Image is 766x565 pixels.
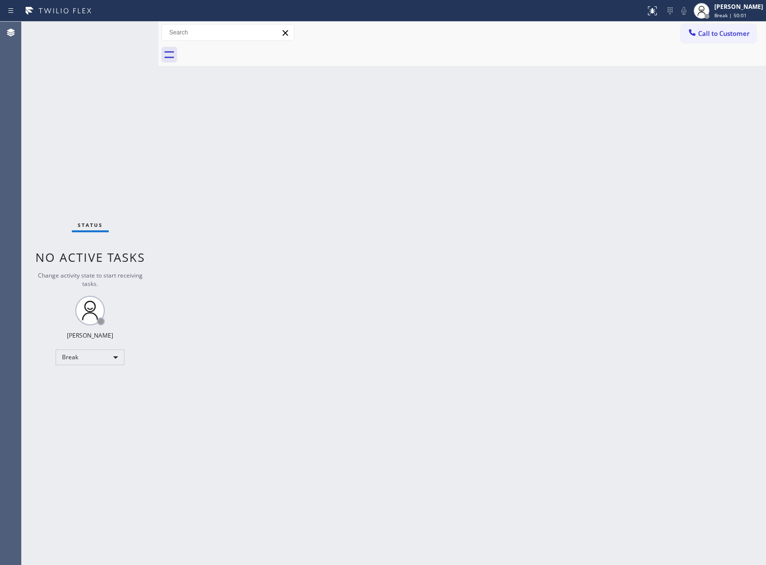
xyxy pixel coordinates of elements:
[162,25,294,40] input: Search
[38,271,143,288] span: Change activity state to start receiving tasks.
[67,331,113,340] div: [PERSON_NAME]
[56,349,124,365] div: Break
[681,24,756,43] button: Call to Customer
[78,221,103,228] span: Status
[677,4,691,18] button: Mute
[698,29,750,38] span: Call to Customer
[714,2,763,11] div: [PERSON_NAME]
[714,12,747,19] span: Break | 50:01
[35,249,145,265] span: No active tasks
